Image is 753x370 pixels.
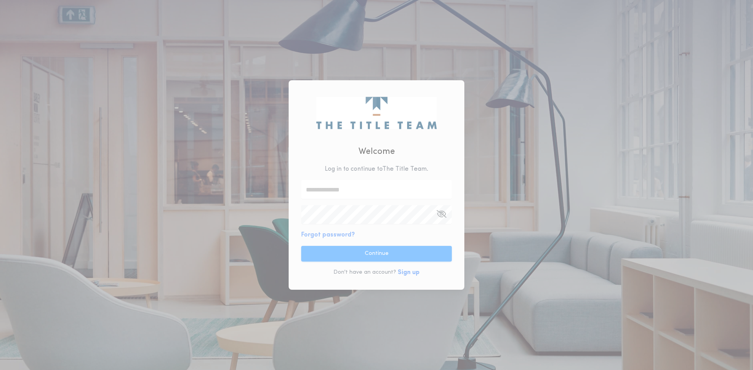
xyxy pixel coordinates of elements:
h2: Welcome [358,145,395,158]
button: Continue [301,246,452,262]
button: Forgot password? [301,230,355,240]
button: Sign up [398,268,420,277]
img: logo [316,97,437,129]
p: Don't have an account? [333,269,396,276]
p: Log in to continue to The Title Team . [325,164,428,174]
